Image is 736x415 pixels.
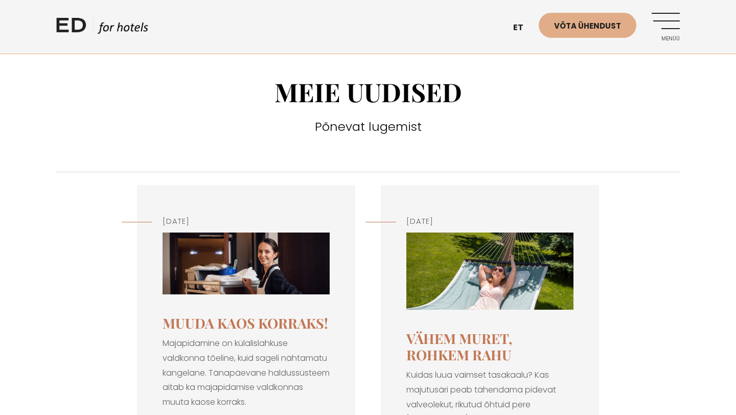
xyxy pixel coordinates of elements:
a: Vähem muret, rohkem rahu [406,329,512,364]
img: Vaimne tervis heaolu ettevõtluses [406,233,573,310]
h5: [DATE] [406,216,573,227]
a: Muuda kaos korraks! [163,314,328,332]
a: ED HOTELS [56,15,148,41]
img: Majapidamine I Kaasaegne majutustarkvara BOUK [163,233,330,294]
span: Menüü [652,36,680,42]
p: Majapidamine on külalislahkuse valdkonna tõeline, kuid sageli nähtamatu kangelane. Tänapäevane ha... [163,336,330,410]
a: Võta ühendust [539,13,636,38]
h3: Põnevat lugemist [56,118,680,136]
h1: MEIE UUDISED [56,77,680,107]
a: Menüü [652,13,680,41]
a: et [508,15,539,40]
h5: [DATE] [163,216,330,227]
